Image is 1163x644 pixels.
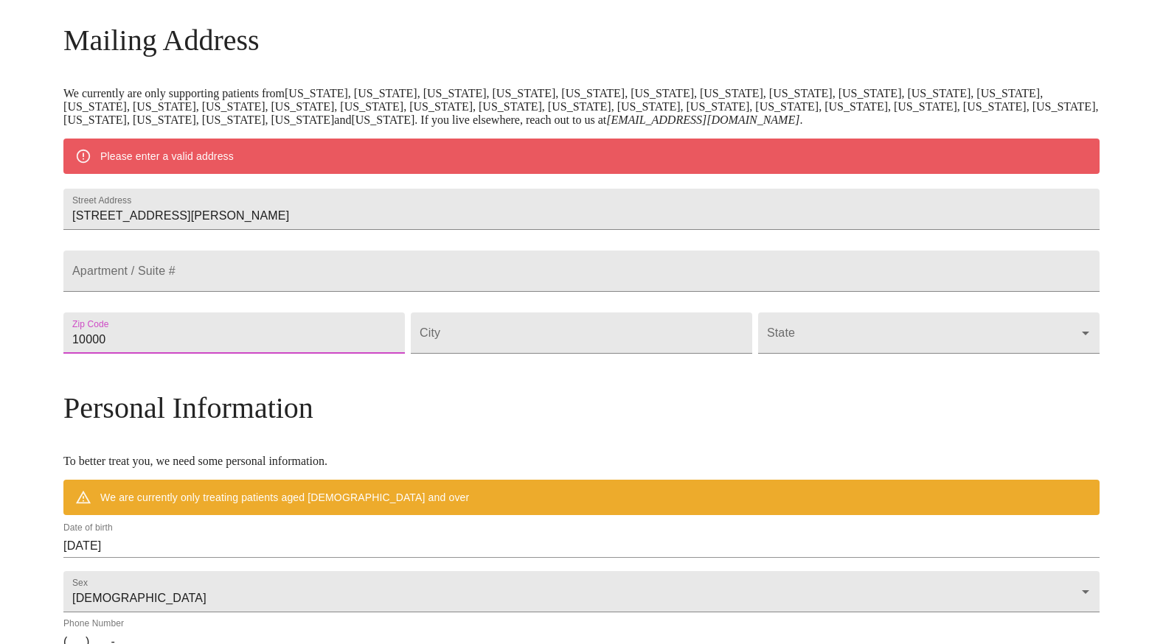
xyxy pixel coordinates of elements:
[758,312,1100,354] div: ​
[63,23,1100,57] h3: Mailing Address
[63,620,124,629] label: Phone Number
[100,143,234,169] div: Please enter a valid address
[63,524,113,533] label: Date of birth
[63,87,1100,127] p: We currently are only supporting patients from [US_STATE], [US_STATE], [US_STATE], [US_STATE], [U...
[100,484,469,511] div: We are currently only treating patients aged [DEMOGRAPHIC_DATA] and over
[63,455,1100,468] p: To better treat you, we need some personal information.
[606,113,799,126] em: [EMAIL_ADDRESS][DOMAIN_NAME]
[63,391,1100,425] h3: Personal Information
[63,571,1100,612] div: [DEMOGRAPHIC_DATA]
